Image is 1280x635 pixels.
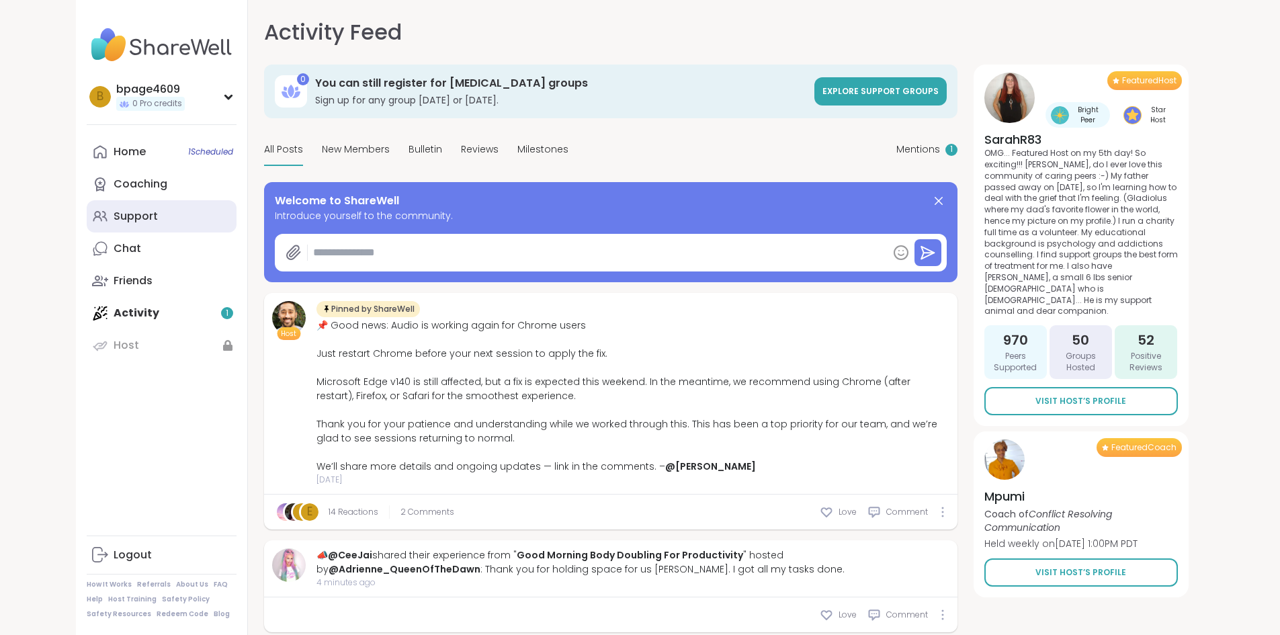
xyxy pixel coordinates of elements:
a: Support [87,200,237,232]
span: Host [281,329,296,339]
a: Visit Host’s Profile [984,387,1178,415]
a: @CeeJai [328,548,372,562]
span: Featured Coach [1111,442,1177,453]
a: Explore support groups [814,77,947,105]
img: Star Host [1123,106,1142,124]
img: Bright Peer [1051,106,1069,124]
a: Friends [87,265,237,297]
span: Comment [886,609,928,621]
span: 970 [1003,331,1028,349]
div: 0 [297,73,309,85]
span: All Posts [264,142,303,157]
img: CeeJai [272,548,306,582]
a: Help [87,595,103,604]
a: Referrals [137,580,171,589]
a: Logout [87,539,237,571]
i: Conflict Resolving Communication [984,507,1112,534]
div: Support [114,209,158,224]
a: Safety Resources [87,609,151,619]
span: 0 Pro credits [132,98,182,110]
p: OMG... Featured Host on my 5th day! So exciting!!! [PERSON_NAME], do I ever love this community o... [984,148,1178,317]
a: Redeem Code [157,609,208,619]
span: Featured Host [1122,75,1177,86]
span: Star Host [1144,105,1172,125]
span: e [307,503,312,521]
span: 1 [950,144,953,155]
div: Chat [114,241,141,256]
h3: Sign up for any group [DATE] or [DATE]. [315,93,806,107]
span: Introduce yourself to the community. [275,209,947,223]
span: 2 Comments [400,506,454,518]
a: @[PERSON_NAME] [665,460,756,473]
a: Blog [214,609,230,619]
a: Good Morning Body Doubling For Productivity [517,548,743,562]
span: Milestones [517,142,568,157]
a: Visit Host’s Profile [984,558,1178,587]
span: Visit Host’s Profile [1035,566,1126,579]
a: Chat [87,232,237,265]
span: Welcome to ShareWell [275,193,399,209]
span: Visit Host’s Profile [1035,395,1126,407]
img: brett [272,301,306,335]
a: Coaching [87,168,237,200]
div: Friends [114,273,153,288]
span: 52 [1138,331,1154,349]
div: 📌 Good news: Audio is working again for Chrome users Just restart Chrome before your next session... [316,319,949,474]
a: @Adrienne_QueenOfTheDawn [329,562,480,576]
img: CharIotte [277,503,294,521]
span: 1 Scheduled [188,146,233,157]
div: Host [114,338,139,353]
span: Reviews [461,142,499,157]
a: Host Training [108,595,157,604]
a: About Us [176,580,208,589]
h4: SarahR83 [984,131,1178,148]
img: SarahR83 [984,73,1035,123]
span: Explore support groups [822,85,939,97]
span: Positive Reviews [1120,351,1172,374]
span: Bright Peer [1072,105,1105,125]
div: Coaching [114,177,167,192]
a: Home1Scheduled [87,136,237,168]
h3: You can still register for [MEDICAL_DATA] groups [315,76,806,91]
span: Peers Supported [990,351,1041,374]
span: b [97,88,103,105]
span: 4 minutes ago [316,577,949,589]
p: Coach of [984,507,1178,534]
a: Safety Policy [162,595,210,604]
img: Mpumi [984,439,1025,480]
h1: Activity Feed [264,16,402,48]
h4: Mpumi [984,488,1178,505]
span: Love [839,609,857,621]
p: Held weekly on [DATE] 1:00PM PDT [984,537,1178,550]
span: Mentions [896,142,940,157]
div: Logout [114,548,152,562]
div: Pinned by ShareWell [316,301,420,317]
span: Groups Hosted [1055,351,1107,374]
div: Home [114,144,146,159]
span: Love [839,506,857,518]
span: Bulletin [409,142,442,157]
div: 📣 shared their experience from " " hosted by : Thank you for holding space for us [PERSON_NAME]. ... [316,548,949,577]
span: 50 [1072,331,1089,349]
a: How It Works [87,580,132,589]
div: bpage4609 [116,82,185,97]
span: [DATE] [316,474,949,486]
img: heather1215 [285,503,302,521]
img: ShareWell Nav Logo [87,22,237,69]
a: FAQ [214,580,228,589]
span: New Members [322,142,390,157]
span: Comment [886,506,928,518]
a: 14 Reactions [329,506,378,518]
a: Host [87,329,237,362]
